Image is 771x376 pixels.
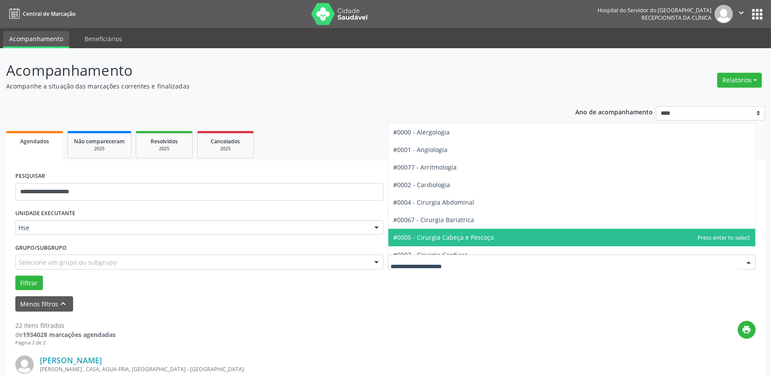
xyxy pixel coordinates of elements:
[40,355,102,365] a: [PERSON_NAME]
[15,355,34,374] img: img
[211,138,240,145] span: Cancelados
[394,251,468,259] span: #0007 - Cirurgia Cardiaca
[74,138,125,145] span: Não compareceram
[742,325,752,334] i: print
[394,145,448,154] span: #0001 - Angiologia
[738,321,756,339] button: print
[15,321,116,330] div: 22 itens filtrados
[20,138,49,145] span: Agendados
[6,82,537,91] p: Acompanhe a situação das marcações correntes e finalizadas
[717,73,762,88] button: Relatórios
[15,339,116,347] div: Página 2 de 2
[394,163,457,171] span: #00077 - Arritmologia
[750,7,765,22] button: apps
[15,170,45,183] label: PESQUISAR
[40,365,624,373] div: [PERSON_NAME] , CASA, AGUA FRIA, [GEOGRAPHIC_DATA] - [GEOGRAPHIC_DATA]
[394,128,450,136] span: #0000 - Alergologia
[575,106,653,117] p: Ano de acompanhamento
[6,60,537,82] p: Acompanhamento
[394,233,494,241] span: #0005 - Cirurgia Cabeça e Pescoço
[59,299,68,309] i: keyboard_arrow_up
[598,7,711,14] div: Hospital do Servidor do [GEOGRAPHIC_DATA]
[74,145,125,152] div: 2025
[78,31,128,46] a: Beneficiários
[394,216,475,224] span: #00067 - Cirurgia Bariatrica
[15,207,75,220] label: UNIDADE EXECUTANTE
[394,198,475,206] span: #0004 - Cirurgia Abdominal
[142,145,186,152] div: 2025
[6,7,75,21] a: Central de Marcação
[15,330,116,339] div: de
[23,10,75,18] span: Central de Marcação
[15,276,43,291] button: Filtrar
[15,241,67,255] label: Grupo/Subgrupo
[641,14,711,21] span: Recepcionista da clínica
[394,181,451,189] span: #0002 - Cardiologia
[15,296,73,312] button: Menos filtroskeyboard_arrow_up
[204,145,247,152] div: 2025
[18,258,116,267] span: Selecione um grupo ou subgrupo
[733,5,750,23] button: 
[736,8,746,18] i: 
[151,138,178,145] span: Resolvidos
[715,5,733,23] img: img
[18,223,366,232] span: Hse
[3,31,69,48] a: Acompanhamento
[23,330,116,339] strong: 1934028 marcações agendadas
